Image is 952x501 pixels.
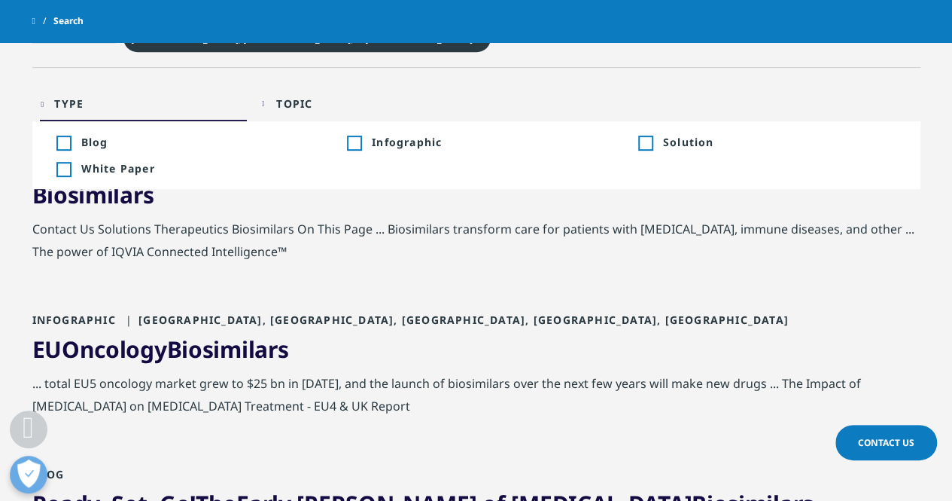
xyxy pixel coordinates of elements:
[40,129,331,155] li: Inclusion filter on Blog; 3 results
[276,96,312,111] div: Topic facet.
[663,135,896,149] span: Solution
[10,456,47,493] button: Präferenzen öffnen
[858,436,914,449] span: Contact Us
[40,155,331,182] li: Inclusion filter on White Paper; 1 result
[56,136,70,150] div: Inclusion filter on Blog; 3 results
[81,161,315,176] span: White Paper
[32,313,116,327] span: Infographic
[53,8,84,35] span: Search
[81,135,315,149] span: Blog
[32,334,62,365] span: EU
[347,136,360,150] div: Inclusion filter on Infographic; 1 result
[32,20,920,67] div: Active filters
[32,218,920,270] div: Contact Us Solutions Therapeutics Biosimilars On This Page ... Biosimilars transform care for pat...
[120,313,789,327] span: [GEOGRAPHIC_DATA], [GEOGRAPHIC_DATA], [GEOGRAPHIC_DATA], [GEOGRAPHIC_DATA], [GEOGRAPHIC_DATA]
[330,129,622,155] li: Inclusion filter on Infographic; 1 result
[32,334,289,365] a: EUOncologyBiosimilars
[835,425,937,460] a: Contact Us
[56,163,70,176] div: Inclusion filter on White Paper; 1 result
[32,467,65,481] span: Blog
[32,372,920,425] div: ... total EU5 oncology market grew to $25 bn in [DATE], and the launch of biosimilars over the ne...
[638,136,652,150] div: Inclusion filter on Solution; 1 result
[622,129,913,155] li: Inclusion filter on Solution; 1 result
[32,179,154,210] a: Biosimilars
[372,135,605,149] span: Infographic
[167,334,289,365] span: Biosimilars
[54,96,84,111] div: Type facet.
